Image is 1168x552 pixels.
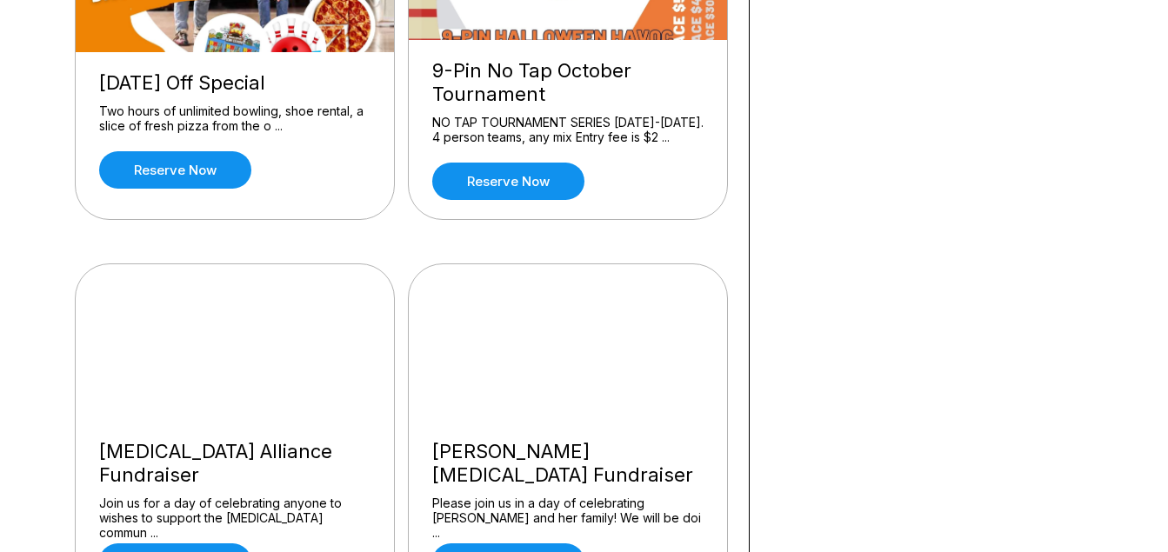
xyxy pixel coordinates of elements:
div: Two hours of unlimited bowling, shoe rental, a slice of fresh pizza from the o ... [99,103,370,134]
a: Reserve now [432,163,584,200]
div: 9-Pin No Tap October Tournament [432,59,704,106]
div: [MEDICAL_DATA] Alliance Fundraiser [99,440,370,487]
div: Join us for a day of celebrating anyone to wishes to support the [MEDICAL_DATA] commun ... [99,495,370,526]
div: NO TAP TOURNAMENT SERIES [DATE]-[DATE]. 4 person teams, any mix Entry fee is $2 ... [432,115,704,145]
div: [DATE] Off Special [99,71,370,95]
div: Please join us in a day of celebrating [PERSON_NAME] and her family! We will be doi ... [432,495,704,526]
div: [PERSON_NAME] [MEDICAL_DATA] Fundraiser [432,440,704,487]
img: Autism Alliance Fundraiser [76,264,396,421]
img: Rebekah Gorton Breast Cancer Fundraiser [409,264,729,421]
a: Reserve now [99,151,251,189]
